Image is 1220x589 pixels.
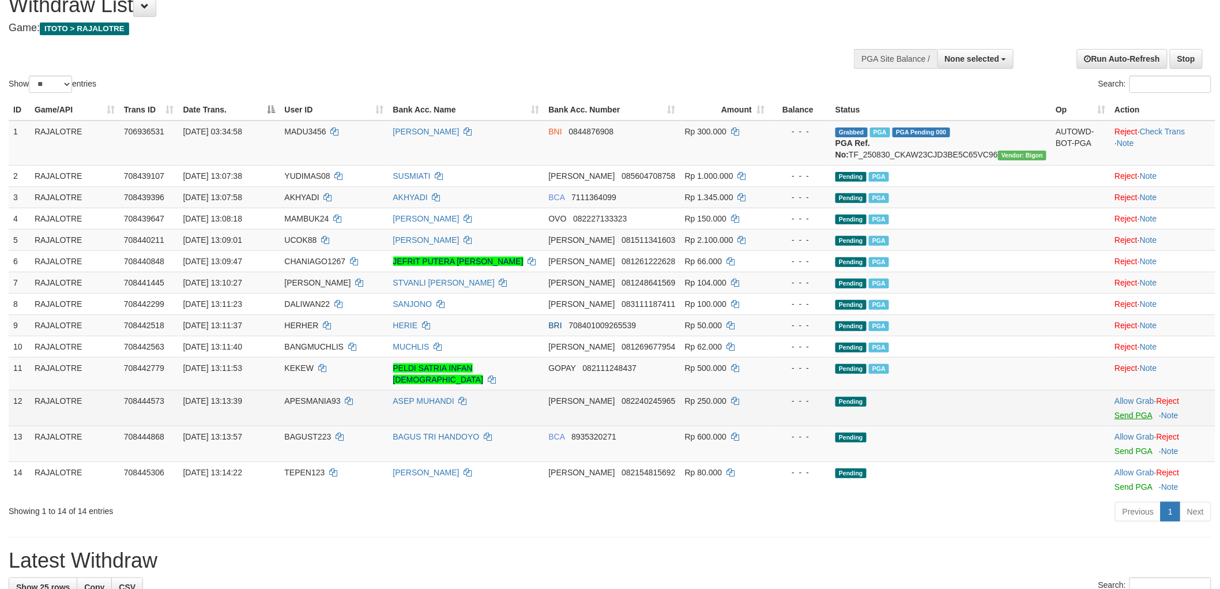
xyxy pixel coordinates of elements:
span: Pending [835,172,867,182]
span: Pending [835,257,867,267]
th: Status [831,99,1051,121]
span: 708444868 [124,432,164,441]
span: · [1114,396,1156,406]
select: Showentries [29,76,72,93]
td: 5 [9,229,30,250]
th: Bank Acc. Number: activate to sort column ascending [544,99,680,121]
span: BCA [549,432,565,441]
a: Note [1140,257,1157,266]
a: Reject [1114,257,1138,266]
a: Reject [1114,193,1138,202]
span: [DATE] 13:07:38 [183,171,242,181]
span: [DATE] 13:11:23 [183,299,242,309]
span: [DATE] 13:09:01 [183,235,242,245]
td: RAJALOTRE [30,314,119,336]
td: 14 [9,462,30,497]
div: - - - [774,298,826,310]
span: · [1114,432,1156,441]
td: TF_250830_CKAW23CJD3BE5C65VC96 [831,121,1051,166]
span: Rp 300.000 [685,127,726,136]
span: Grabbed [835,127,868,137]
a: Note [1140,214,1157,223]
td: RAJALOTRE [30,336,119,357]
span: [DATE] 13:11:53 [183,363,242,373]
td: RAJALOTRE [30,250,119,272]
td: · [1110,165,1215,186]
h4: Game: [9,22,802,34]
td: RAJALOTRE [30,357,119,390]
a: Note [1140,278,1157,287]
a: Allow Grab [1114,432,1154,441]
a: Previous [1115,502,1161,522]
td: · [1110,462,1215,497]
span: BAGUST223 [284,432,331,441]
span: Pending [835,300,867,310]
a: Allow Grab [1114,468,1154,477]
span: [PERSON_NAME] [549,396,615,406]
span: [DATE] 13:11:37 [183,321,242,330]
span: Copy 081511341603 to clipboard [622,235,675,245]
span: Vendor URL: https://checkout31.1velocity.biz [998,151,1046,160]
span: Copy 082240245965 to clipboard [622,396,675,406]
th: Trans ID: activate to sort column ascending [119,99,179,121]
a: Reject [1157,432,1180,441]
span: Copy 082154815692 to clipboard [622,468,675,477]
span: TEPEN123 [284,468,325,477]
span: MAMBUK24 [284,214,329,223]
a: STVANLI [PERSON_NAME] [393,278,495,287]
span: Copy 081261222628 to clipboard [622,257,675,266]
a: Check Trans [1140,127,1185,136]
a: Note [1140,342,1157,351]
h1: Latest Withdraw [9,549,1211,572]
span: Pending [835,321,867,331]
span: Pending [835,433,867,442]
div: - - - [774,256,826,267]
td: · · [1110,121,1215,166]
td: 6 [9,250,30,272]
span: Pending [835,193,867,203]
div: - - - [774,431,826,442]
span: Marked by bbumaster [869,172,889,182]
span: Marked by bbumaster [869,257,889,267]
span: [DATE] 13:08:18 [183,214,242,223]
span: [PERSON_NAME] [284,278,351,287]
div: - - - [774,467,826,478]
span: BANGMUCHLIS [284,342,344,351]
a: Reject [1114,299,1138,309]
td: · [1110,272,1215,293]
span: 708439647 [124,214,164,223]
span: Rp 104.000 [685,278,726,287]
td: RAJALOTRE [30,272,119,293]
span: Rp 2.100.000 [685,235,733,245]
span: Pending [835,364,867,374]
a: Note [1140,363,1157,373]
div: Showing 1 to 14 of 14 entries [9,501,500,517]
td: 13 [9,426,30,462]
td: RAJALOTRE [30,186,119,208]
a: Note [1140,235,1157,245]
span: UCOK88 [284,235,317,245]
a: HERIE [393,321,418,330]
span: [DATE] 13:14:22 [183,468,242,477]
span: Marked by bbumaster [869,236,889,246]
td: · [1110,357,1215,390]
a: Note [1161,411,1178,420]
span: BCA [549,193,565,202]
a: Stop [1170,49,1203,69]
span: [PERSON_NAME] [549,299,615,309]
span: Marked by bbumaster [869,321,889,331]
a: [PERSON_NAME] [393,214,460,223]
span: Marked by bbumaster [869,300,889,310]
td: · [1110,229,1215,250]
td: 1 [9,121,30,166]
div: - - - [774,192,826,203]
a: Reject [1114,363,1138,373]
button: None selected [937,49,1014,69]
span: HERHER [284,321,318,330]
th: Amount: activate to sort column ascending [680,99,769,121]
span: APESMANIA93 [284,396,340,406]
span: 708445306 [124,468,164,477]
span: 708442299 [124,299,164,309]
th: ID [9,99,30,121]
td: 11 [9,357,30,390]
